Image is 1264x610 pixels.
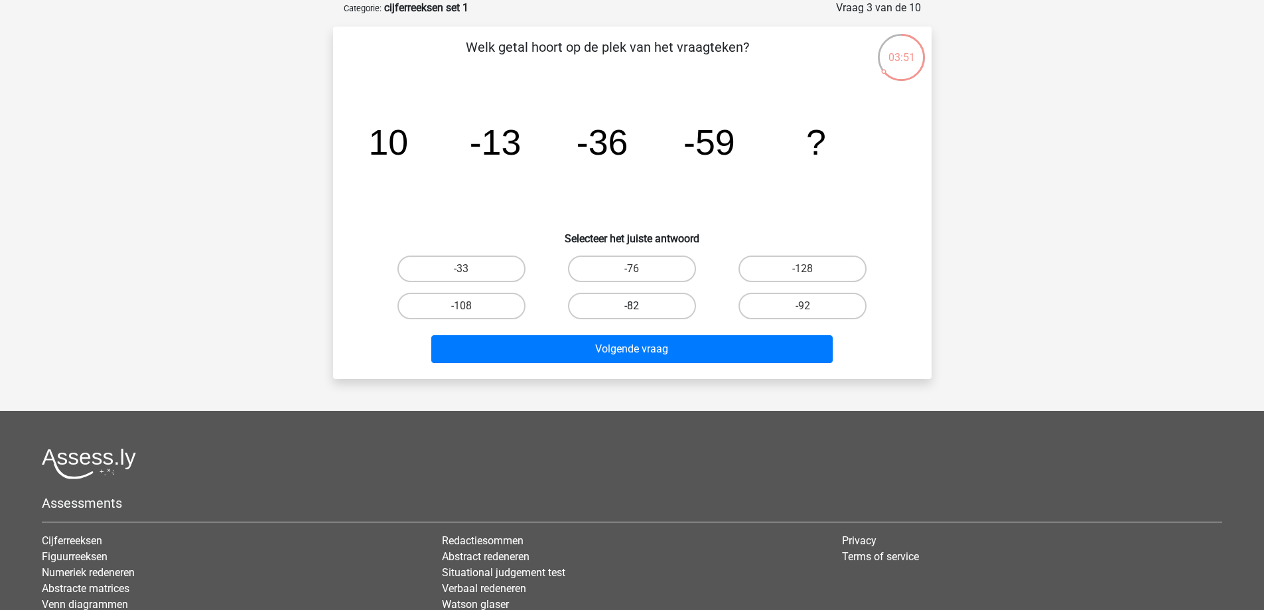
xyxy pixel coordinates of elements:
[568,293,696,319] label: -82
[42,582,129,595] a: Abstracte matrices
[431,335,833,363] button: Volgende vraag
[806,122,826,162] tspan: ?
[344,3,382,13] small: Categorie:
[354,37,861,77] p: Welk getal hoort op de plek van het vraagteken?
[442,566,565,579] a: Situational judgement test
[842,534,877,547] a: Privacy
[738,293,867,319] label: -92
[842,550,919,563] a: Terms of service
[42,448,136,479] img: Assessly logo
[384,1,468,14] strong: cijferreeksen set 1
[397,256,526,282] label: -33
[738,256,867,282] label: -128
[42,566,135,579] a: Numeriek redeneren
[442,534,524,547] a: Redactiesommen
[442,582,526,595] a: Verbaal redeneren
[354,222,910,245] h6: Selecteer het juiste antwoord
[877,33,926,66] div: 03:51
[568,256,696,282] label: -76
[576,122,628,162] tspan: -36
[397,293,526,319] label: -108
[368,122,408,162] tspan: 10
[42,495,1222,511] h5: Assessments
[469,122,521,162] tspan: -13
[683,122,735,162] tspan: -59
[442,550,529,563] a: Abstract redeneren
[42,534,102,547] a: Cijferreeksen
[42,550,107,563] a: Figuurreeksen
